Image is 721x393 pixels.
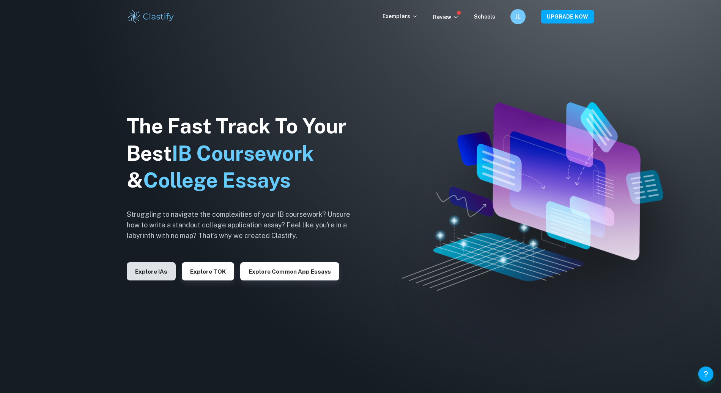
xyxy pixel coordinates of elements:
[510,9,526,24] button: JL
[402,102,663,291] img: Clastify hero
[182,262,234,280] button: Explore TOK
[182,268,234,275] a: Explore TOK
[240,262,339,280] button: Explore Common App essays
[698,366,713,382] button: Help and Feedback
[514,13,523,21] h6: JL
[127,262,176,280] button: Explore IAs
[474,14,495,20] a: Schools
[127,268,176,275] a: Explore IAs
[433,13,459,21] p: Review
[127,113,362,194] h1: The Fast Track To Your Best &
[383,12,418,20] p: Exemplars
[172,141,314,165] span: IB Coursework
[127,9,175,24] img: Clastify logo
[240,268,339,275] a: Explore Common App essays
[127,209,362,241] h6: Struggling to navigate the complexities of your IB coursework? Unsure how to write a standout col...
[541,10,594,23] button: UPGRADE NOW
[143,168,291,192] span: College Essays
